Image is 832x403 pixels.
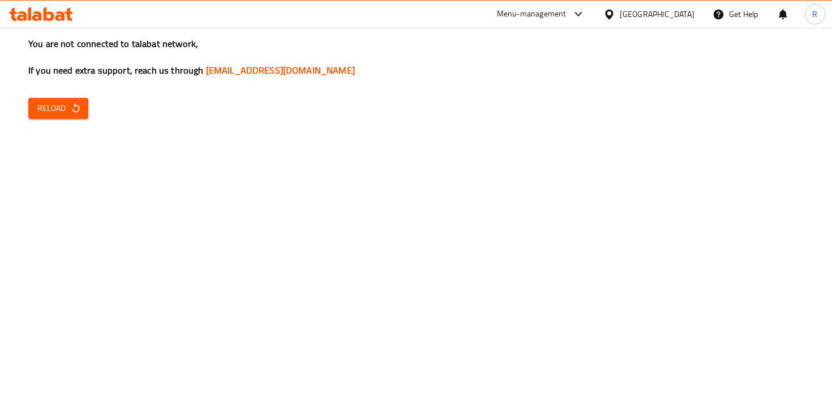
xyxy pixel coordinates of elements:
[497,7,567,21] div: Menu-management
[28,37,804,77] h3: You are not connected to talabat network, If you need extra support, reach us through
[620,8,694,20] div: [GEOGRAPHIC_DATA]
[37,101,79,115] span: Reload
[206,62,355,79] a: [EMAIL_ADDRESS][DOMAIN_NAME]
[28,98,88,119] button: Reload
[812,8,817,20] span: R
